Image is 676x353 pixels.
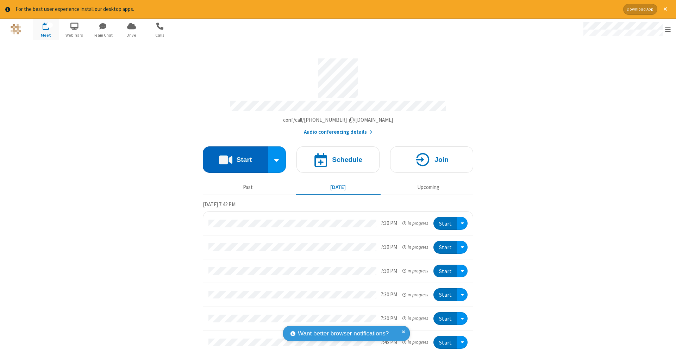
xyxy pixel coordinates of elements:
button: Join [390,146,473,173]
span: Webinars [61,32,88,38]
div: Start conference options [268,146,286,173]
button: Logo [2,19,29,40]
div: For the best user experience install our desktop apps. [15,5,618,13]
div: 12 [46,23,53,28]
div: 7:30 PM [381,267,397,275]
section: Account details [203,53,473,136]
h4: Join [434,156,449,163]
em: in progress [402,291,428,298]
em: in progress [402,244,428,251]
button: Schedule [296,146,380,173]
div: Open menu [577,19,676,40]
div: 7:30 PM [381,315,397,323]
button: Copy my meeting room linkCopy my meeting room link [283,116,393,124]
span: Meet [33,32,59,38]
button: Upcoming [386,181,471,194]
img: QA Selenium DO NOT DELETE OR CHANGE [11,24,21,34]
button: Start [433,241,457,254]
button: Start [433,312,457,325]
div: 7:30 PM [381,243,397,251]
span: [DATE] 7:42 PM [203,201,236,208]
button: Start [203,146,268,173]
em: in progress [402,339,428,346]
button: [DATE] [296,181,381,194]
button: Download App [623,4,657,15]
div: 7:30 PM [381,219,397,227]
span: Want better browser notifications? [298,329,389,338]
button: Past [206,181,290,194]
button: Start [433,336,457,349]
h4: Start [236,156,252,163]
em: in progress [402,315,428,322]
button: Start [433,288,457,301]
button: Start [433,265,457,278]
button: Close alert [660,4,671,15]
div: Open menu [457,265,468,278]
span: Calls [147,32,173,38]
div: Open menu [457,241,468,254]
em: in progress [402,220,428,227]
h4: Schedule [332,156,362,163]
div: Open menu [457,312,468,325]
div: Open menu [457,336,468,349]
span: Team Chat [90,32,116,38]
div: Open menu [457,288,468,301]
iframe: Chat [658,335,671,348]
button: Start [433,217,457,230]
div: 7:30 PM [381,291,397,299]
div: Open menu [457,217,468,230]
em: in progress [402,267,428,274]
button: Audio conferencing details [304,128,373,136]
span: Drive [118,32,145,38]
span: Copy my meeting room link [283,116,393,123]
